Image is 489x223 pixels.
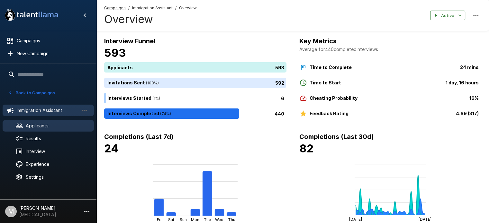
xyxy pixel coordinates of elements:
[430,11,465,21] button: Active
[310,64,352,70] b: Time to Complete
[215,217,223,222] tspan: Wed
[456,111,479,116] b: 4.69 (317)
[168,217,174,222] tspan: Sat
[104,46,126,59] b: 593
[446,80,479,85] b: 1 day, 16 hours
[299,133,374,141] b: Completions (Last 30d)
[299,46,482,53] p: Average for 440 completed interviews
[310,111,349,116] b: Feedback Rating
[104,13,197,26] h4: Overview
[275,64,284,71] p: 593
[310,80,341,85] b: Time to Start
[191,217,199,222] tspan: Mon
[104,142,119,155] b: 24
[157,217,161,222] tspan: Fri
[228,217,235,222] tspan: Thu
[104,37,155,45] b: Interview Funnel
[310,95,358,101] b: Cheating Probability
[179,5,197,11] span: Overview
[469,95,479,101] b: 16%
[132,5,173,11] span: Immigration Assistant
[349,217,362,222] tspan: [DATE]
[275,79,284,86] p: 592
[104,5,126,10] u: Campaigns
[204,217,211,222] tspan: Tue
[281,95,284,101] p: 6
[128,5,130,11] span: /
[180,217,187,222] tspan: Sun
[275,110,284,117] p: 440
[460,64,479,70] b: 24 mins
[419,217,431,222] tspan: [DATE]
[175,5,177,11] span: /
[299,37,337,45] b: Key Metrics
[299,142,314,155] b: 82
[104,133,174,141] b: Completions (Last 7d)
